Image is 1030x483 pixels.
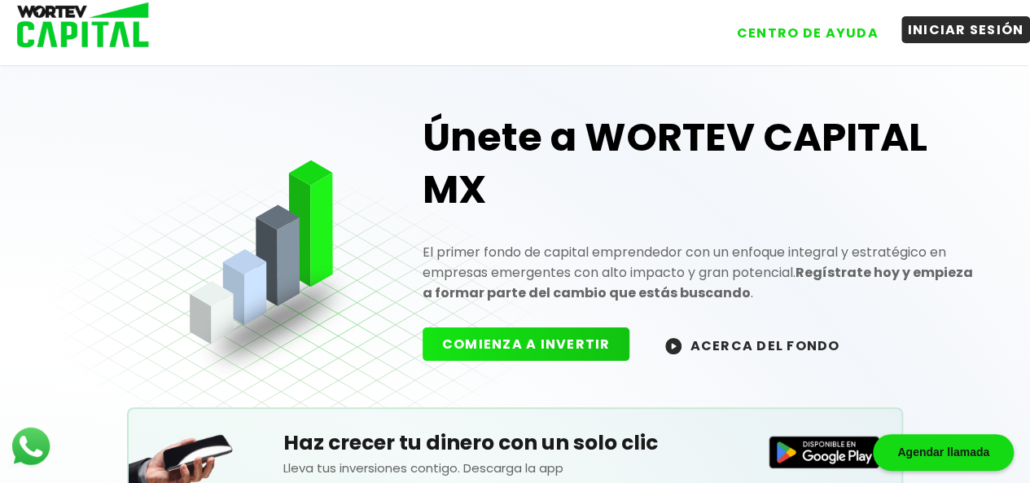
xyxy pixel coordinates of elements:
[283,459,747,477] p: Lleva tus inversiones contigo. Descarga la app
[665,338,682,354] img: wortev-capital-acerca-del-fondo
[423,112,979,216] h1: Únete a WORTEV CAPITAL MX
[423,327,630,361] button: COMIENZA A INVERTIR
[714,7,885,46] a: CENTRO DE AYUDA
[873,434,1014,471] div: Agendar llamada
[730,20,885,46] button: CENTRO DE AYUDA
[769,436,879,468] img: Disponible en Google Play
[8,424,54,469] img: logos_whatsapp-icon.242b2217.svg
[423,263,973,302] strong: Regístrate hoy y empieza a formar parte del cambio que estás buscando
[423,335,646,353] a: COMIENZA A INVERTIR
[283,428,747,459] h5: Haz crecer tu dinero con un solo clic
[423,242,979,303] p: El primer fondo de capital emprendedor con un enfoque integral y estratégico en empresas emergent...
[646,327,859,362] button: ACERCA DEL FONDO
